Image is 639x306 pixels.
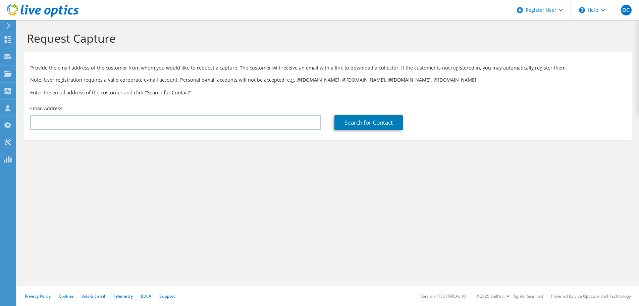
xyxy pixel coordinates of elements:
[59,293,74,299] a: Cookies
[141,293,151,299] a: EULA
[25,293,51,299] a: Privacy Policy
[579,7,585,13] svg: \n
[476,293,543,299] li: © 2025 Dell Inc. All Rights Reserved
[334,115,403,130] a: Search for Contact
[30,76,626,84] p: Note: User registration requires a valid corporate e-mail account. Personal e-mail accounts will ...
[82,293,105,299] a: Ads & Email
[30,89,626,96] h3: Enter the email address of the customer and click “Search for Contact”.
[621,5,632,15] span: DC
[159,293,175,299] a: Support
[113,293,133,299] a: Telemetry
[30,105,62,112] label: Email Address
[27,31,626,45] h1: Request Capture
[30,64,626,72] p: Provide the email address of the customer from whom you would like to request a capture. The cust...
[551,293,631,299] li: Powered by Live Optics, a Dell Technology
[420,293,468,299] li: Version: [TECHNICAL_ID]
